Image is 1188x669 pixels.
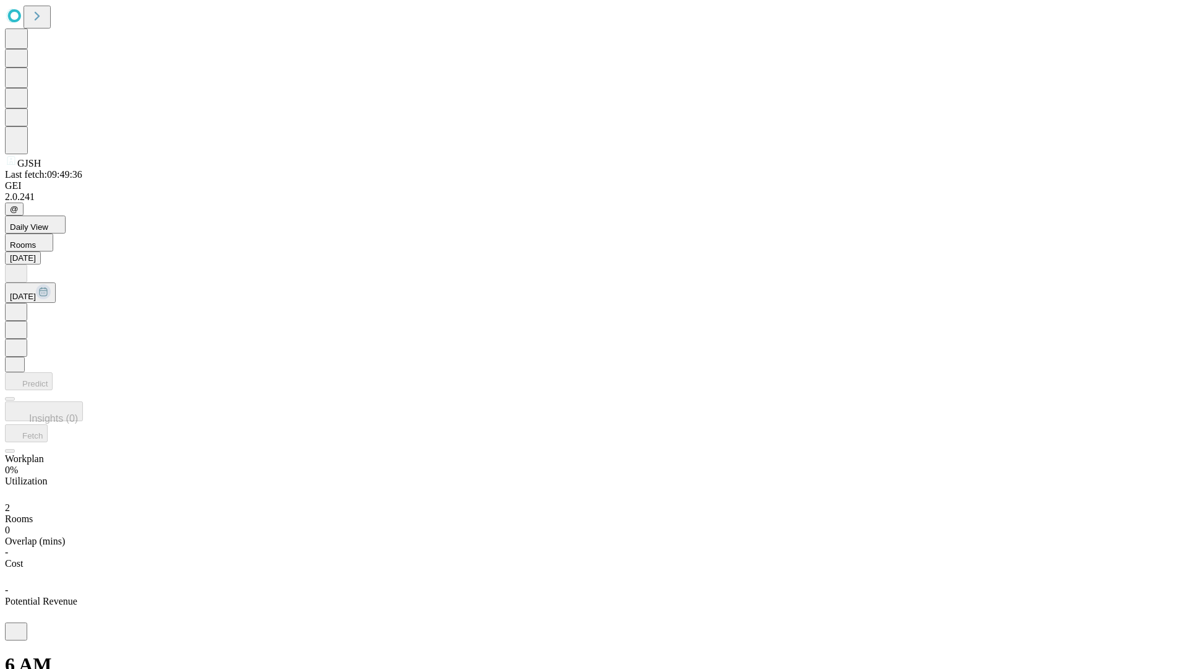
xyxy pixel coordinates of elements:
span: Overlap (mins) [5,536,65,546]
div: GEI [5,180,1183,191]
span: Rooms [5,514,33,524]
button: @ [5,203,24,216]
button: Rooms [5,234,53,251]
span: GJSH [17,158,41,168]
span: Rooms [10,240,36,250]
button: Predict [5,372,53,390]
span: 0% [5,465,18,475]
button: Insights (0) [5,401,83,421]
span: @ [10,204,19,214]
div: 2.0.241 [5,191,1183,203]
span: [DATE] [10,292,36,301]
span: Insights (0) [29,413,78,424]
span: - [5,585,8,595]
span: Last fetch: 09:49:36 [5,169,82,180]
span: Potential Revenue [5,596,77,606]
button: Daily View [5,216,66,234]
span: Cost [5,558,23,569]
span: Workplan [5,453,44,464]
span: 2 [5,502,10,513]
span: - [5,547,8,557]
span: Utilization [5,476,47,486]
button: [DATE] [5,251,41,265]
span: Daily View [10,222,48,232]
button: [DATE] [5,282,56,303]
button: Fetch [5,424,48,442]
span: 0 [5,525,10,535]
